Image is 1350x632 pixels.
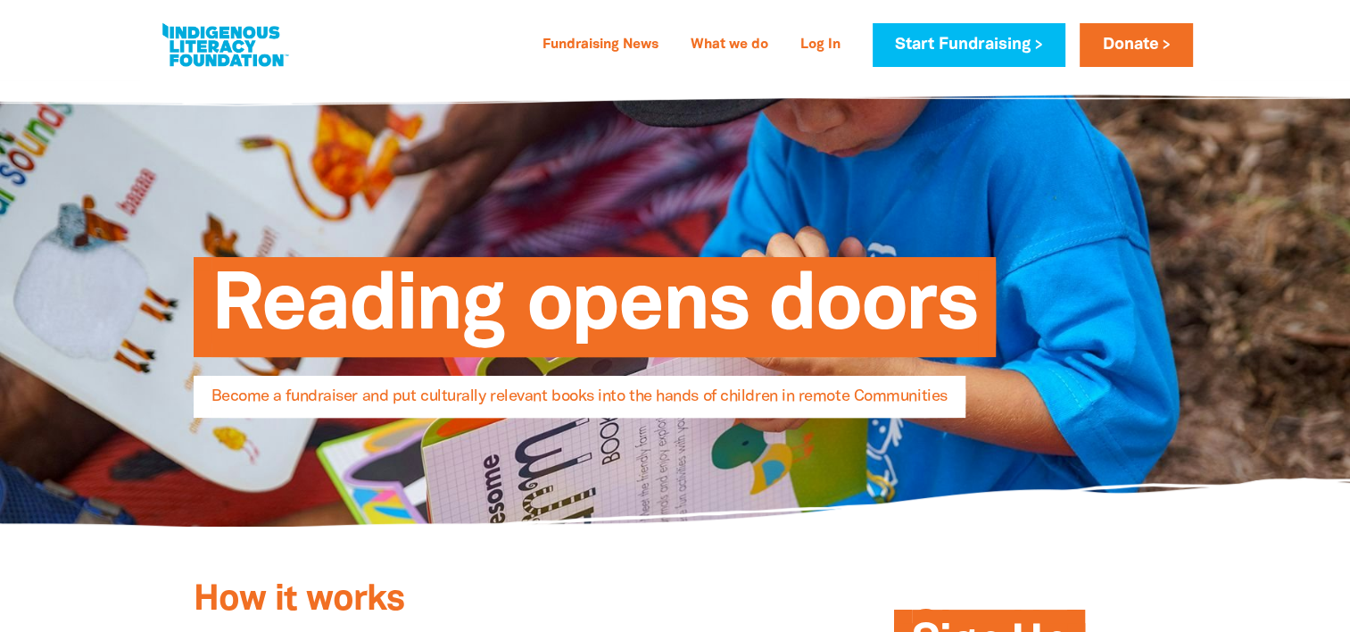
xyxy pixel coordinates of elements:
[680,31,779,60] a: What we do
[1080,23,1192,67] a: Donate
[873,23,1065,67] a: Start Fundraising
[790,31,851,60] a: Log In
[194,584,404,617] span: How it works
[211,270,978,357] span: Reading opens doors
[532,31,669,60] a: Fundraising News
[211,389,948,418] span: Become a fundraiser and put culturally relevant books into the hands of children in remote Commun...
